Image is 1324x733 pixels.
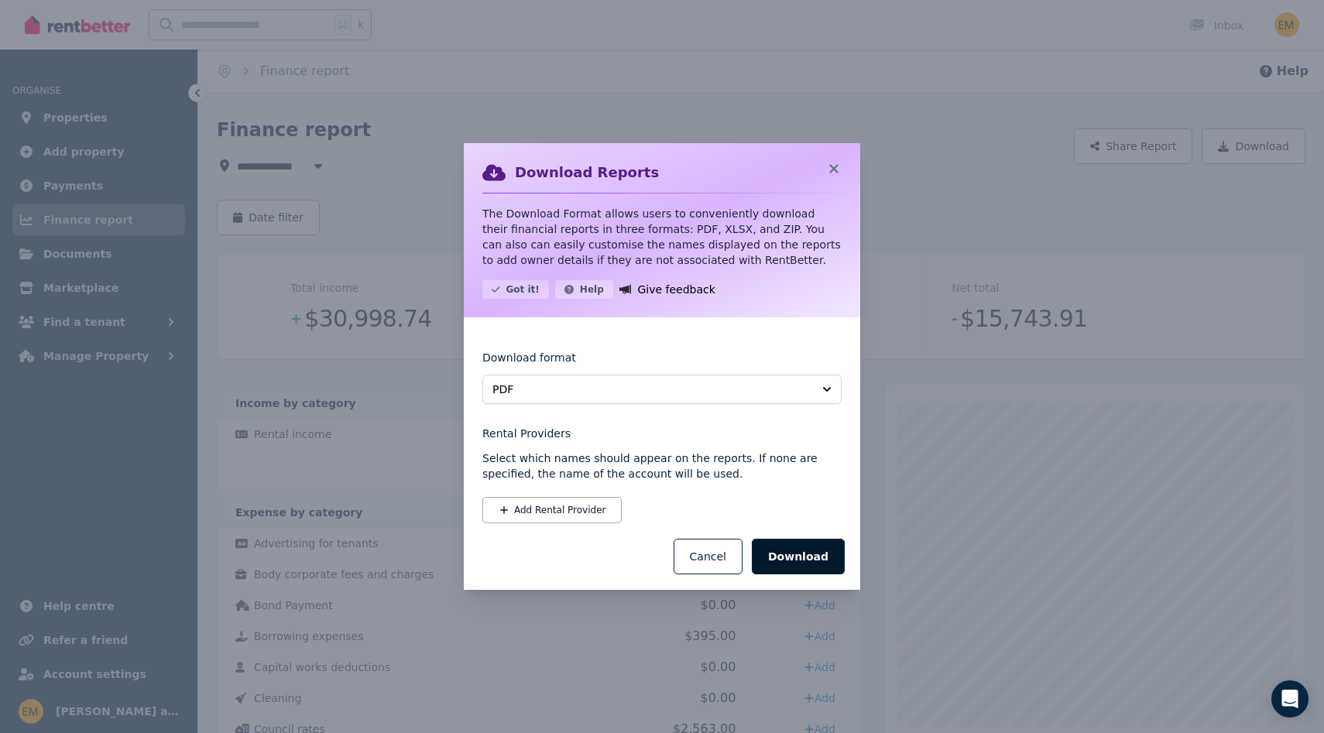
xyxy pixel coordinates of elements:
a: Give feedback [619,280,715,299]
button: Cancel [674,539,743,574]
button: Add Rental Provider [482,497,622,523]
label: Download format [482,350,576,375]
button: Got it! [482,280,549,299]
p: Select which names should appear on the reports. If none are specified, the name of the account w... [482,450,842,481]
h2: Download Reports [515,162,659,183]
button: Help [555,280,613,299]
p: The Download Format allows users to conveniently download their financial reports in three format... [482,206,842,268]
span: PDF [492,382,810,397]
legend: Rental Providers [482,426,842,441]
button: PDF [482,375,842,404]
button: Download [752,539,845,574]
div: Open Intercom Messenger [1271,680,1309,718]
